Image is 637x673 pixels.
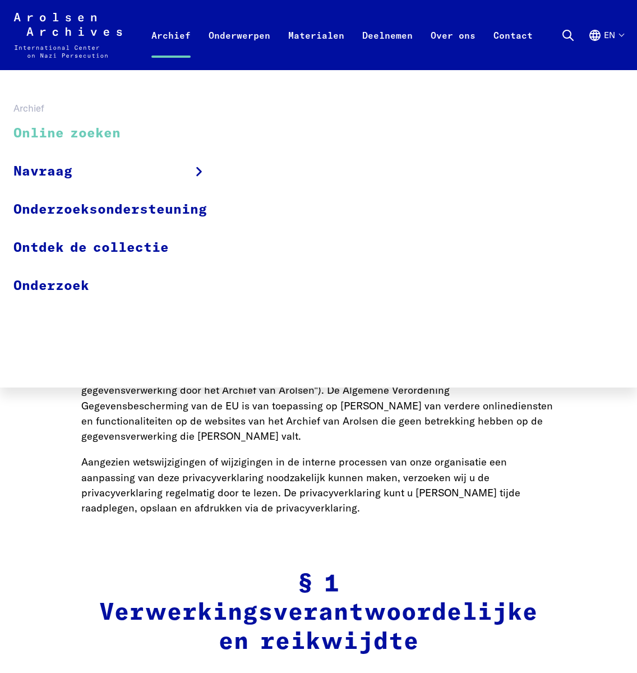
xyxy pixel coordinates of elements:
a: Deelnemen [353,25,422,70]
a: Onderwerpen [200,25,279,70]
font: en [604,30,615,40]
font: Navraag [13,165,72,178]
font: Contact [493,30,533,41]
font: Over ons [431,30,476,41]
a: Onderzoeksondersteuning [13,191,221,229]
a: Navraag [13,153,221,191]
font: Ontdek de collectie [13,241,169,255]
a: Onderzoek [13,267,221,305]
a: Materialen [279,25,353,70]
nav: Primair [142,13,542,58]
a: Online zoeken [13,115,221,153]
font: (hierna: "De Regels voor gegevensverwerking door het Archief van Arolsen"). De Algemene Verordeni... [81,368,553,443]
a: Ontdek de collectie [13,229,221,267]
font: Onderzoek [13,279,89,293]
font: Aangezien wetswijzigingen of wijzigingen in de interne processen van onze organisatie een aanpass... [81,455,520,514]
a: Contact [484,25,542,70]
button: Engels, taalkeuze [588,29,624,67]
font: Onderzoeksondersteuning [13,203,207,216]
a: Archief [142,25,200,70]
font: Online zoeken [13,127,121,140]
a: Over ons [422,25,484,70]
font: Onderwerpen [209,30,270,41]
font: § 1 Verwerkingsverantwoordelijke en reikwijdte [99,572,538,654]
ul: Archief [13,115,221,305]
font: Deelnemen [362,30,413,41]
font: Materialen [288,30,344,41]
font: Archief [151,30,191,41]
